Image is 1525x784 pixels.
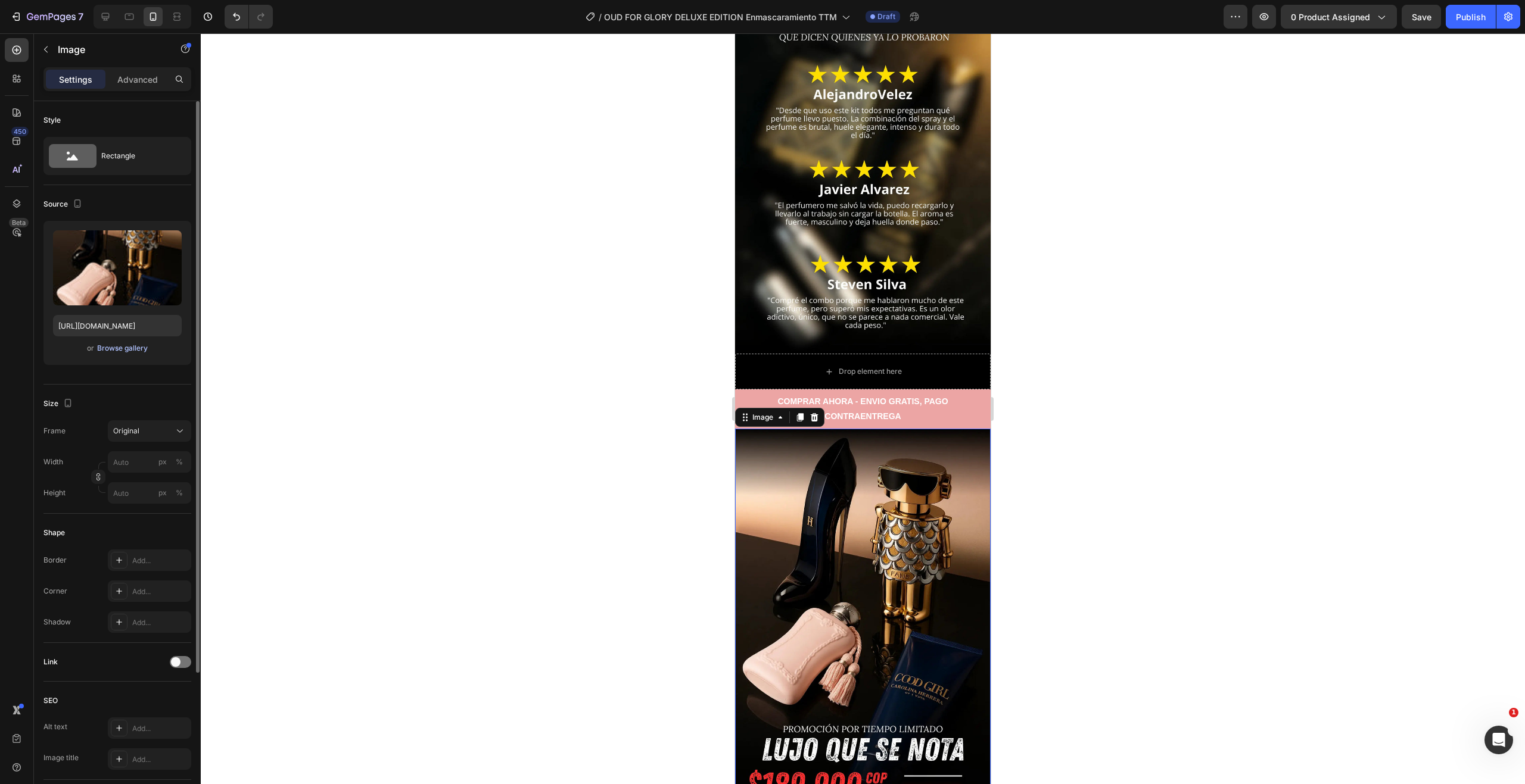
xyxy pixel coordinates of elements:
[11,127,29,136] div: 450
[132,617,188,628] div: Add...
[1446,5,1496,29] button: Publish
[1291,11,1370,23] span: 0 product assigned
[101,142,174,170] div: Rectangle
[43,695,58,706] div: SEO
[43,115,61,126] div: Style
[176,488,183,498] div: %
[1281,5,1397,29] button: 0 product assigned
[158,488,167,498] div: px
[132,754,188,765] div: Add...
[113,426,139,436] span: Original
[58,42,159,57] p: Image
[1402,5,1441,29] button: Save
[9,218,29,227] div: Beta
[117,73,158,86] p: Advanced
[43,426,66,436] label: Frame
[108,482,191,504] input: px%
[108,420,191,442] button: Original
[877,11,895,22] span: Draft
[43,586,67,596] div: Corner
[225,5,273,29] div: Undo/Redo
[132,723,188,734] div: Add...
[43,752,79,763] div: Image title
[1456,11,1486,23] div: Publish
[604,11,837,23] span: OUD FOR GLORY DELUXE EDITION Enmascaramiento TTM
[5,5,89,29] button: 7
[155,486,170,500] button: %
[43,196,85,213] div: Source
[43,555,67,566] div: Border
[1412,12,1431,22] span: Save
[43,721,67,732] div: Alt text
[43,527,65,538] div: Shape
[59,73,92,86] p: Settings
[43,617,71,627] div: Shadow
[172,455,186,469] button: px
[97,343,148,354] div: Browse gallery
[43,657,58,667] div: Link
[87,341,94,355] span: or
[172,486,186,500] button: px
[97,342,148,354] button: Browse gallery
[132,586,188,597] div: Add...
[155,455,170,469] button: %
[158,457,167,467] div: px
[43,488,66,498] label: Height
[43,396,75,412] div: Size
[735,33,991,784] iframe: Design area
[53,315,182,336] input: https://example.com/image.jpg
[1484,726,1513,754] iframe: Intercom live chat
[599,11,602,23] span: /
[132,555,188,566] div: Add...
[78,10,83,24] p: 7
[108,451,191,473] input: px%
[43,457,63,467] label: Width
[1509,708,1518,717] span: 1
[176,457,183,467] div: %
[53,230,182,305] img: preview-image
